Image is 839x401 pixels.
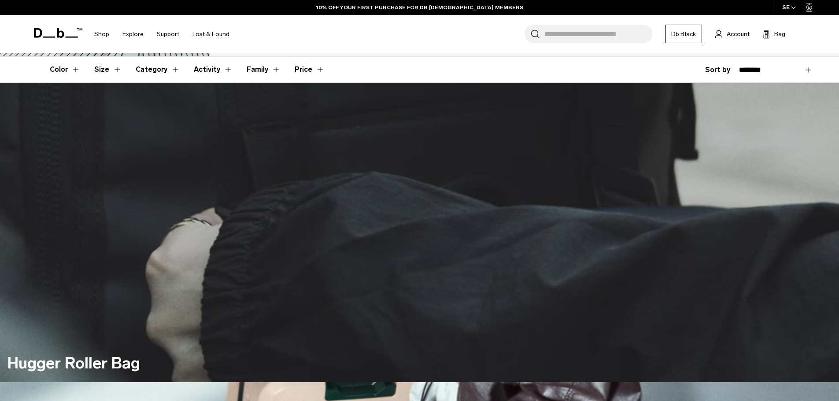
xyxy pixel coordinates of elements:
[665,25,702,43] a: Db Black
[247,57,281,82] button: Toggle Filter
[295,57,325,82] button: Toggle Price
[50,57,80,82] button: Toggle Filter
[94,18,109,50] a: Shop
[727,29,750,39] span: Account
[88,15,236,53] nav: Main Navigation
[715,29,750,39] a: Account
[7,351,140,375] h2: Hugger Roller Bag
[122,18,144,50] a: Explore
[316,4,523,11] a: 10% OFF YOUR FIRST PURCHASE FOR DB [DEMOGRAPHIC_DATA] MEMBERS
[157,18,179,50] a: Support
[94,57,122,82] button: Toggle Filter
[763,29,785,39] button: Bag
[192,18,229,50] a: Lost & Found
[194,57,233,82] button: Toggle Filter
[136,57,180,82] button: Toggle Filter
[774,29,785,39] span: Bag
